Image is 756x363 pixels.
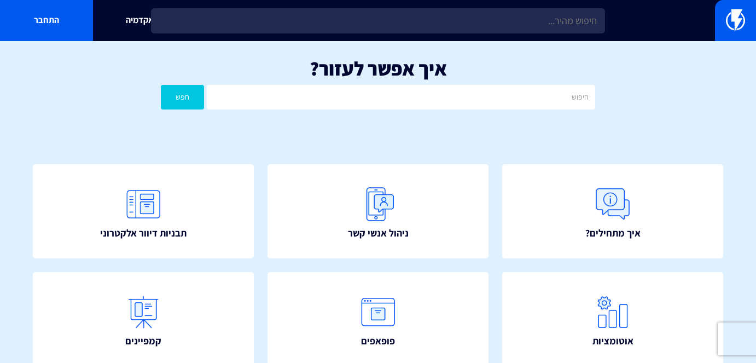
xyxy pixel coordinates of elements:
[207,85,595,110] input: חיפוש
[348,226,409,240] span: ניהול אנשי קשר
[585,226,641,240] span: איך מתחילים?
[267,164,489,258] a: ניהול אנשי קשר
[125,334,161,348] span: קמפיינים
[16,57,740,79] h1: איך אפשר לעזור?
[502,164,723,258] a: איך מתחילים?
[361,334,395,348] span: פופאפים
[592,334,633,348] span: אוטומציות
[151,8,604,33] input: חיפוש מהיר...
[100,226,187,240] span: תבניות דיוור אלקטרוני
[33,164,254,258] a: תבניות דיוור אלקטרוני
[161,85,204,110] button: חפש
